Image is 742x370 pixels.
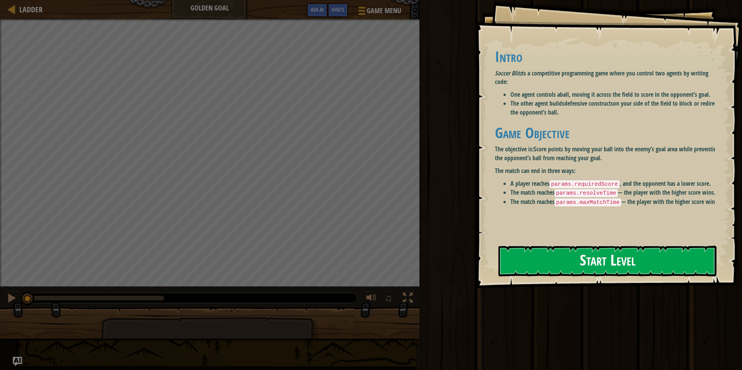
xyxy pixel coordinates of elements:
button: Ask AI [13,357,22,366]
button: Ctrl + P: Pause [4,291,19,307]
a: Ladder [15,4,43,15]
span: Hints [331,6,344,13]
em: Soccer Blitz [495,69,522,77]
p: The match can end in three ways: [495,166,721,175]
li: The match reaches — the player with the higher score wins. [510,197,721,207]
code: params.maxMatchTime [555,199,621,206]
li: The other agent builds on your side of the field to block or redirect the opponent’s ball. [510,99,721,117]
strong: ball [560,90,569,99]
p: is a competitive programming game where you control two agents by writing code: [495,69,721,87]
code: params.requiredScore [550,180,620,188]
button: Game Menu [352,3,406,21]
li: A player reaches , and the opponent has a lower score. [510,179,721,188]
span: ♫ [385,292,392,304]
span: Ladder [19,4,43,15]
code: params.resolveTime [555,189,618,197]
button: ♫ [383,291,396,307]
h1: Intro [495,48,721,65]
button: Adjust volume [364,291,379,307]
span: Game Menu [367,6,401,16]
li: The match reaches — the player with the higher score wins. [510,188,721,197]
button: Toggle fullscreen [400,291,416,307]
p: The objective is: [495,145,721,163]
li: One agent controls a , moving it across the field to score in the opponent’s goal. [510,90,721,99]
strong: defensive constructs [564,99,613,108]
h1: Game Objective [495,125,721,141]
strong: Score points by moving your ball into the enemy’s goal area while preventing the opponent’s ball ... [495,145,720,162]
span: Ask AI [311,6,324,13]
button: Ask AI [307,3,328,17]
button: Start Level [498,246,716,276]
